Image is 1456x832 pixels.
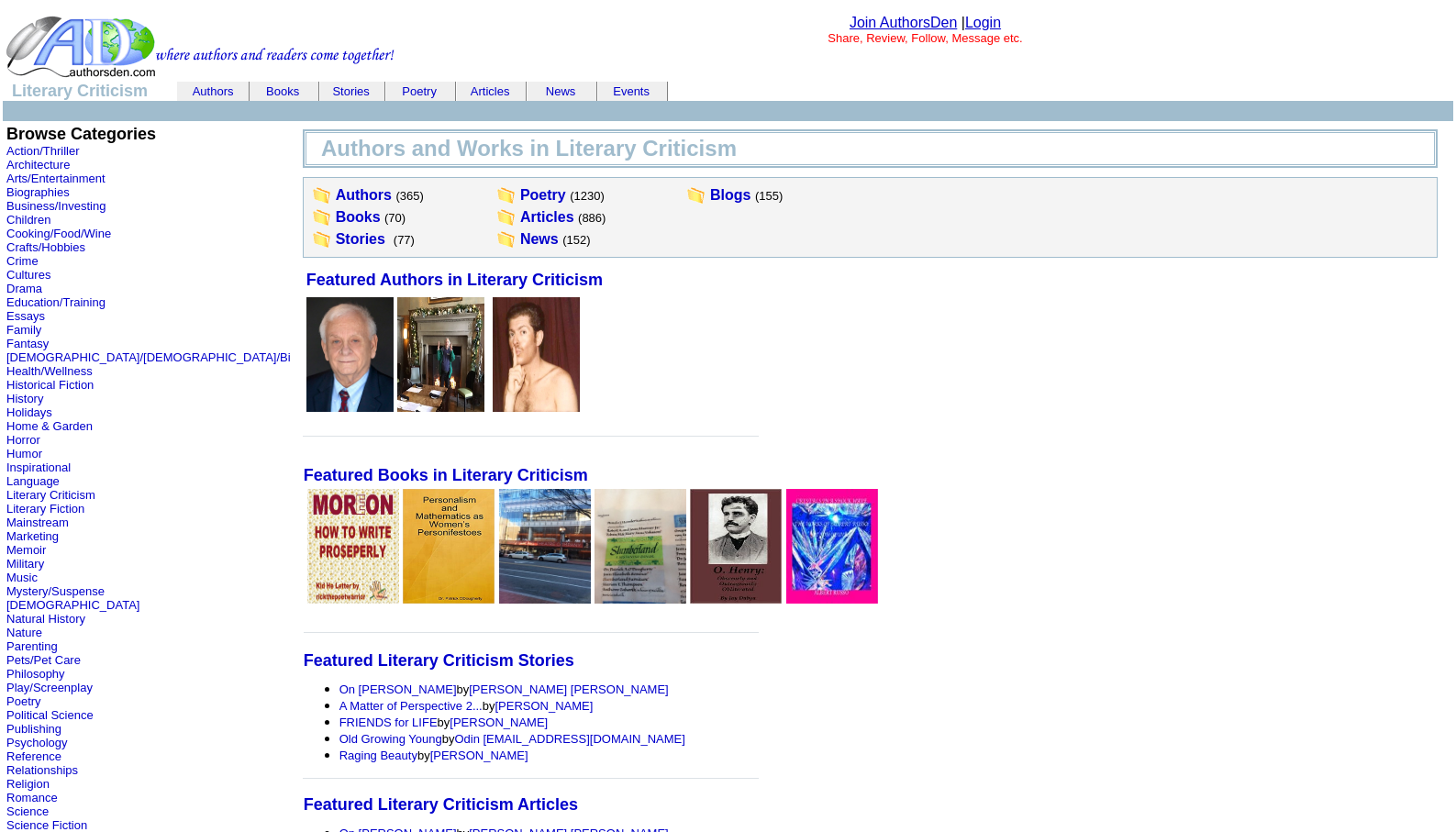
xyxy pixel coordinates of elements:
a: Essays [6,309,45,323]
img: cleardot.gif [177,91,178,92]
a: Architecture [6,158,70,172]
a: [PERSON_NAME] [430,749,528,762]
a: Holidays [6,405,52,419]
a: Stories [336,231,385,247]
a: Articles [471,84,510,98]
font: by [339,716,549,729]
font: Featured Books in Literary Criticism [304,466,588,484]
a: Life Culture Versus Death Culture and the Death of Literature! [595,591,686,606]
font: by [339,682,669,696]
a: Drama [6,282,42,295]
font: (155) [755,189,783,203]
img: WorksFolder.gif [496,208,517,227]
a: [DEMOGRAPHIC_DATA]/[DEMOGRAPHIC_DATA]/Bi [6,350,291,364]
font: (365) [395,189,423,203]
font: Featured Authors in Literary Criticism [306,271,603,289]
a: Authors [336,187,392,203]
b: Authors and Works in Literary Criticism [321,136,737,161]
a: Parenting [6,639,58,653]
font: Featured Literary Criticism Articles [304,795,578,814]
a: Pets/Pet Care [6,653,81,667]
a: Crafts/Hobbies [6,240,85,254]
a: Authors [193,84,234,98]
a: Historical Fiction [6,378,94,392]
a: Mystery/Suspense [6,584,105,598]
img: WorksFolder.gif [496,230,517,249]
a: Odin [EMAIL_ADDRESS][DOMAIN_NAME] [454,732,684,746]
a: Personalism and Mathematics as Women's Personifesto [403,591,495,606]
a: Philosophy [6,667,65,681]
a: Poetry [6,694,41,708]
a: Raging Beauty [339,749,417,762]
img: 78467.jpg [307,489,399,604]
a: Poetry [520,187,566,203]
font: Featured Literary Criticism Stories [304,651,574,670]
a: [PERSON_NAME] [450,716,548,729]
img: cleardot.gif [384,91,385,92]
font: by [339,732,685,746]
a: FRIENDS for LIFE [339,716,438,729]
a: Home & Garden [6,419,93,433]
img: cleardot.gif [527,91,528,92]
a: Horror [6,433,40,447]
a: Action/Thriller [6,144,79,158]
a: History [6,392,43,405]
a: O. Henry: Obscenely and Outrageously Obliterated [690,591,782,606]
a: Military [6,557,44,571]
a: Featured Literary Criticism Articles [304,797,578,813]
b: Browse Categories [6,125,156,143]
img: cleardot.gif [318,91,319,92]
a: Memoir [6,543,46,557]
img: 68272.jpg [403,489,495,604]
a: Publishing [6,722,61,736]
img: 3201.jpg [306,297,394,412]
img: 177330.jpeg [397,297,484,412]
a: On [PERSON_NAME] [339,682,457,696]
a: Science Fiction [6,818,87,832]
a: Natural History [6,612,85,626]
a: News [520,231,559,247]
font: by [339,749,528,762]
img: 52711.jpg [786,489,878,604]
font: by [339,699,594,713]
img: cleardot.gif [526,91,527,92]
a: Crime [6,254,39,268]
img: 68265.jpg [499,489,591,604]
a: Cooking/Food/Wine [6,227,111,240]
a: Old Growing Young [339,732,442,746]
a: Inspirational [6,460,71,474]
a: Events [613,84,650,98]
a: Login [965,15,1001,30]
img: cleardot.gif [249,91,250,92]
img: 40657.jpg [493,297,580,412]
font: (152) [562,233,590,247]
a: Poetry [402,84,437,98]
a: Dr. Patrick ODougherty [397,399,484,415]
a: Join AuthorsDen [850,15,957,30]
a: Health/Wellness [6,364,93,378]
img: 38466.jpg [690,489,782,604]
a: Biographies [6,185,70,199]
img: WorksFolder.gif [312,186,332,205]
img: cleardot.gif [455,91,456,92]
a: News [546,84,576,98]
a: Play/Screenplay [6,681,93,694]
a: Featured Books in Literary Criticism [304,468,588,483]
font: Share, Review, Follow, Message etc. [828,31,1022,45]
img: cleardot.gif [385,91,386,92]
img: cleardot.gif [178,91,179,92]
font: (70) [384,211,406,225]
a: Language [6,474,60,488]
a: Fantasy [6,337,49,350]
img: 68273.jpeg [595,489,686,604]
a: Education/Training [6,295,106,309]
font: (1230) [570,189,605,203]
a: Mainstream [6,516,69,529]
a: Children [6,213,50,227]
a: Family [6,323,41,337]
a: Business/Investing [6,199,106,213]
a: Books [336,209,381,225]
a: Arts/Entertainment [6,172,106,185]
a: Articles [520,209,574,225]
